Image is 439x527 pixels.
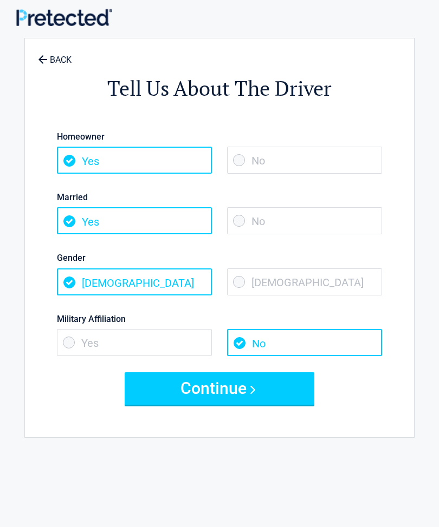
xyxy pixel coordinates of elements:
span: No [227,147,382,174]
a: BACK [36,45,74,64]
label: Homeowner [57,129,382,144]
img: Main Logo [16,9,112,26]
span: [DEMOGRAPHIC_DATA] [57,268,212,295]
span: [DEMOGRAPHIC_DATA] [227,268,382,295]
span: Yes [57,329,212,356]
button: Continue [125,372,314,405]
span: No [227,207,382,234]
label: Gender [57,251,382,265]
label: Married [57,190,382,205]
span: No [227,329,382,356]
span: Yes [57,207,212,234]
h2: Tell Us About The Driver [30,75,409,102]
span: Yes [57,147,212,174]
label: Military Affiliation [57,312,382,326]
